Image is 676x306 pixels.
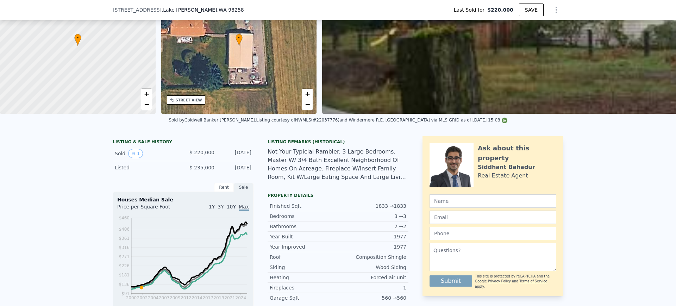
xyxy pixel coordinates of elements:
div: Not Your Typicial Rambler. 3 Large Bedrooms. Master W/ 3/4 Bath Excellent Neighborhood Of Homes O... [268,148,408,181]
span: − [305,100,310,109]
tspan: 2024 [236,295,246,300]
a: Zoom out [141,99,152,110]
div: Fireplaces [270,284,338,291]
tspan: $361 [119,236,130,241]
a: Privacy Policy [488,279,511,283]
tspan: $271 [119,254,130,259]
tspan: 2002 [137,295,148,300]
span: 1Y [209,204,215,210]
div: Sold [115,149,177,158]
button: Show Options [549,3,563,17]
tspan: 2012 [181,295,192,300]
span: [STREET_ADDRESS] [113,6,162,13]
button: View historical data [128,149,143,158]
span: + [144,89,149,98]
tspan: 2014 [192,295,202,300]
div: 2 → 2 [338,223,406,230]
tspan: $460 [119,216,130,220]
div: 3 → 3 [338,213,406,220]
input: Email [430,211,556,224]
div: Siding [270,264,338,271]
tspan: 2000 [126,295,137,300]
div: Wood Siding [338,264,406,271]
div: Houses Median Sale [117,196,249,203]
div: • [236,34,243,46]
span: Last Sold for [454,6,488,13]
tspan: 2004 [148,295,159,300]
tspan: $406 [119,227,130,232]
span: Max [239,204,249,211]
div: Garage Sqft [270,294,338,301]
span: , Lake [PERSON_NAME] [162,6,244,13]
div: Real Estate Agent [478,171,528,180]
span: $ 220,000 [189,150,214,155]
div: This site is protected by reCAPTCHA and the Google and apply. [475,274,556,289]
button: SAVE [519,4,544,16]
div: LISTING & SALE HISTORY [113,139,254,146]
tspan: $181 [119,273,130,277]
div: Forced air unit [338,274,406,281]
div: 1977 [338,243,406,250]
div: Sold by Coldwell Banker [PERSON_NAME] . [169,118,256,123]
tspan: 2021 [224,295,235,300]
div: • [74,34,81,46]
div: Ask about this property [478,143,556,163]
div: Year Built [270,233,338,240]
tspan: 2009 [170,295,181,300]
span: 10Y [227,204,236,210]
div: 560 → 560 [338,294,406,301]
div: 1833 → 1833 [338,202,406,210]
div: [DATE] [220,149,251,158]
div: Listing courtesy of NWMLS (#22037776) and Windermere R.E. [GEOGRAPHIC_DATA] via MLS GRID as of [D... [256,118,507,123]
div: Bathrooms [270,223,338,230]
span: , WA 98258 [217,7,244,13]
tspan: $226 [119,263,130,268]
tspan: 2017 [202,295,213,300]
div: Siddhant Bahadur [478,163,535,171]
div: Listed [115,164,177,171]
div: 1977 [338,233,406,240]
a: Zoom in [302,89,313,99]
input: Name [430,194,556,208]
div: STREET VIEW [176,98,202,103]
div: Heating [270,274,338,281]
div: Sale [234,183,254,192]
div: Finished Sqft [270,202,338,210]
button: Submit [430,275,472,287]
span: $220,000 [487,6,513,13]
tspan: $316 [119,245,130,250]
div: Rent [214,183,234,192]
div: Listing Remarks (Historical) [268,139,408,145]
div: Price per Square Foot [117,203,183,214]
tspan: $136 [119,282,130,287]
div: Year Improved [270,243,338,250]
span: • [236,35,243,41]
span: 3Y [218,204,224,210]
div: 1 [338,284,406,291]
span: + [305,89,310,98]
div: Composition Shingle [338,254,406,261]
tspan: 2019 [213,295,224,300]
img: NWMLS Logo [502,118,507,123]
tspan: $91 [121,291,130,296]
div: [DATE] [220,164,251,171]
tspan: 2007 [159,295,170,300]
a: Terms of Service [519,279,547,283]
div: Roof [270,254,338,261]
a: Zoom in [141,89,152,99]
span: $ 235,000 [189,165,214,170]
span: • [74,35,81,41]
span: − [144,100,149,109]
input: Phone [430,227,556,240]
a: Zoom out [302,99,313,110]
div: Property details [268,193,408,198]
div: Bedrooms [270,213,338,220]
